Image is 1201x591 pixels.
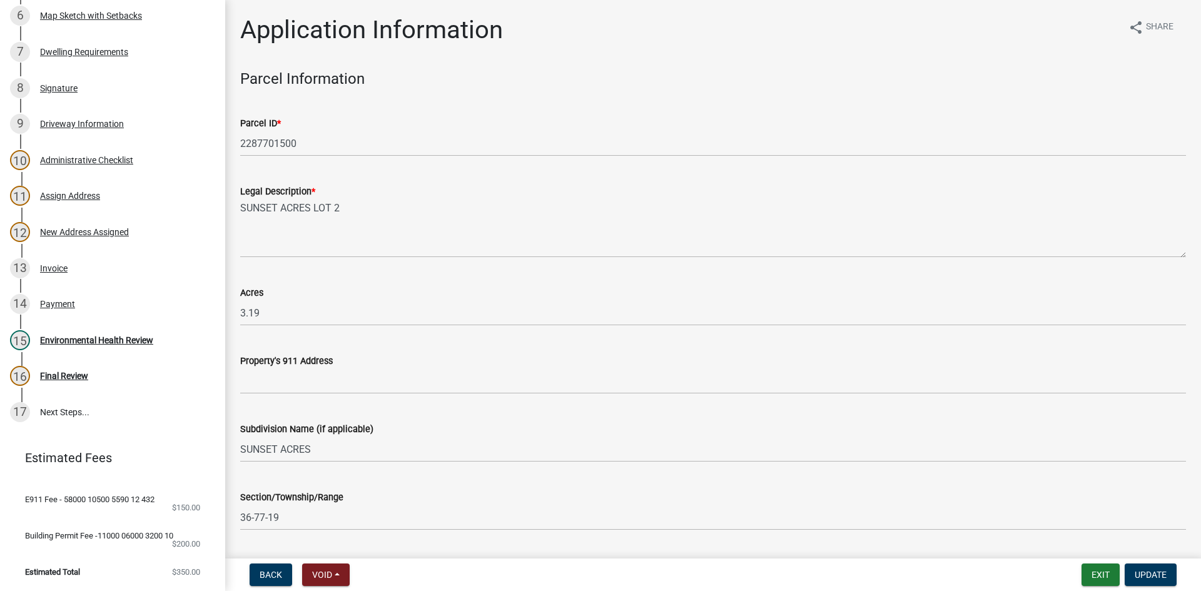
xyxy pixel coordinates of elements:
div: 15 [10,330,30,350]
label: Parcel ID [240,119,281,128]
div: Administrative Checklist [40,156,133,164]
button: Update [1125,563,1177,586]
span: $350.00 [172,568,200,576]
span: Estimated Total [25,568,80,576]
div: Final Review [40,371,88,380]
div: 8 [10,78,30,98]
div: Map Sketch with Setbacks [40,11,142,20]
span: E911 Fee - 58000 10500 5590 12 432 [25,495,155,503]
span: Void [312,570,332,580]
button: Back [250,563,292,586]
span: Back [260,570,282,580]
button: Exit [1082,563,1120,586]
div: Invoice [40,264,68,273]
button: Void [302,563,350,586]
div: Driveway Information [40,119,124,128]
h1: Application Information [240,15,503,45]
h4: Parcel Information [240,70,1186,88]
div: New Address Assigned [40,228,129,236]
span: $200.00 [172,540,200,548]
div: Environmental Health Review [40,336,153,345]
div: 7 [10,42,30,62]
button: shareShare [1118,15,1183,39]
label: Subdivision Name (if applicable) [240,425,373,434]
label: Section/Township/Range [240,493,343,502]
label: Legal Description [240,188,315,196]
a: Estimated Fees [10,445,205,470]
div: 17 [10,402,30,422]
label: Property's 911 Address [240,357,333,366]
div: Payment [40,300,75,308]
div: 6 [10,6,30,26]
div: 13 [10,258,30,278]
i: share [1128,20,1143,35]
div: 11 [10,186,30,206]
span: Building Permit Fee -11000 06000 3200 10 [25,532,173,540]
span: Update [1135,570,1167,580]
div: 12 [10,222,30,242]
div: 16 [10,366,30,386]
span: $150.00 [172,503,200,512]
div: 14 [10,294,30,314]
div: 10 [10,150,30,170]
div: 9 [10,114,30,134]
div: Assign Address [40,191,100,200]
span: Share [1146,20,1173,35]
label: Acres [240,289,263,298]
div: Signature [40,84,78,93]
div: Dwelling Requirements [40,48,128,56]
